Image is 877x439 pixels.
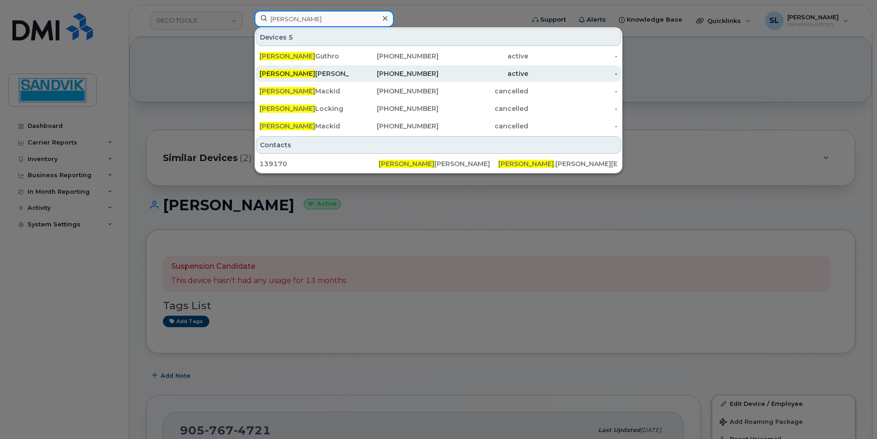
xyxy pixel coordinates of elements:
div: [PERSON_NAME] [260,69,349,78]
div: cancelled [438,121,528,131]
div: cancelled [438,104,528,113]
span: 5 [288,33,293,42]
a: [PERSON_NAME]Mackid[PHONE_NUMBER]cancelled- [256,118,621,134]
a: [PERSON_NAME]Guthro[PHONE_NUMBER]active- [256,48,621,64]
div: active [438,52,528,61]
div: - [528,52,618,61]
a: [PERSON_NAME]Mackid[PHONE_NUMBER]cancelled- [256,83,621,99]
div: [PHONE_NUMBER] [349,121,439,131]
a: 139170[PERSON_NAME][PERSON_NAME][PERSON_NAME].[PERSON_NAME][EMAIL_ADDRESS][DOMAIN_NAME] [256,156,621,172]
div: active [438,69,528,78]
a: [PERSON_NAME][PERSON_NAME][PHONE_NUMBER]active- [256,65,621,82]
div: - [528,87,618,96]
span: [PERSON_NAME] [260,69,315,78]
div: [PHONE_NUMBER] [349,87,439,96]
div: Devices [256,29,621,46]
span: [PERSON_NAME] [260,122,315,130]
div: [PHONE_NUMBER] [349,69,439,78]
div: Contacts [256,136,621,154]
div: 139170 [260,159,379,168]
span: [PERSON_NAME] [379,160,434,168]
span: [PERSON_NAME] [260,87,315,95]
span: [PERSON_NAME] [498,160,554,168]
div: - [528,121,618,131]
div: [PERSON_NAME] [379,159,498,168]
div: [PHONE_NUMBER] [349,52,439,61]
div: Mackid [260,87,349,96]
div: - [528,69,618,78]
div: Guthro [260,52,349,61]
div: .[PERSON_NAME][EMAIL_ADDRESS][DOMAIN_NAME] [498,159,617,168]
div: Locking [260,104,349,113]
span: [PERSON_NAME] [260,52,315,60]
div: [PHONE_NUMBER] [349,104,439,113]
div: - [528,104,618,113]
a: [PERSON_NAME]Locking[PHONE_NUMBER]cancelled- [256,100,621,117]
div: Mackid [260,121,349,131]
div: cancelled [438,87,528,96]
span: [PERSON_NAME] [260,104,315,113]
